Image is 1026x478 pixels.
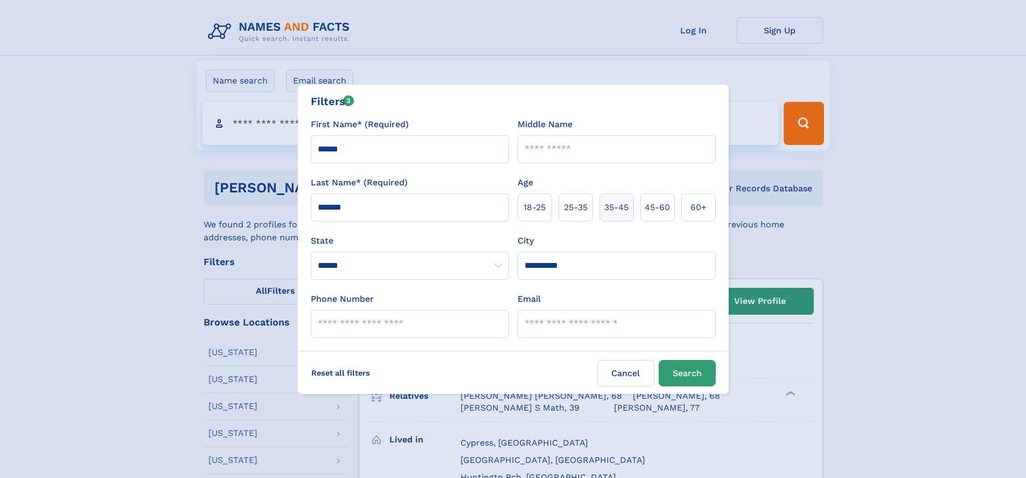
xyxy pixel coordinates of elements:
[524,201,546,214] span: 18‑25
[518,293,541,306] label: Email
[311,234,509,247] label: State
[311,118,409,131] label: First Name* (Required)
[518,234,534,247] label: City
[690,201,707,214] span: 60+
[311,176,408,189] label: Last Name* (Required)
[311,293,374,306] label: Phone Number
[304,360,377,386] label: Reset all filters
[518,118,573,131] label: Middle Name
[564,201,588,214] span: 25‑35
[597,360,654,386] label: Cancel
[518,176,533,189] label: Age
[604,201,629,214] span: 35‑45
[311,93,354,109] div: Filters
[645,201,670,214] span: 45‑60
[659,360,716,386] button: Search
